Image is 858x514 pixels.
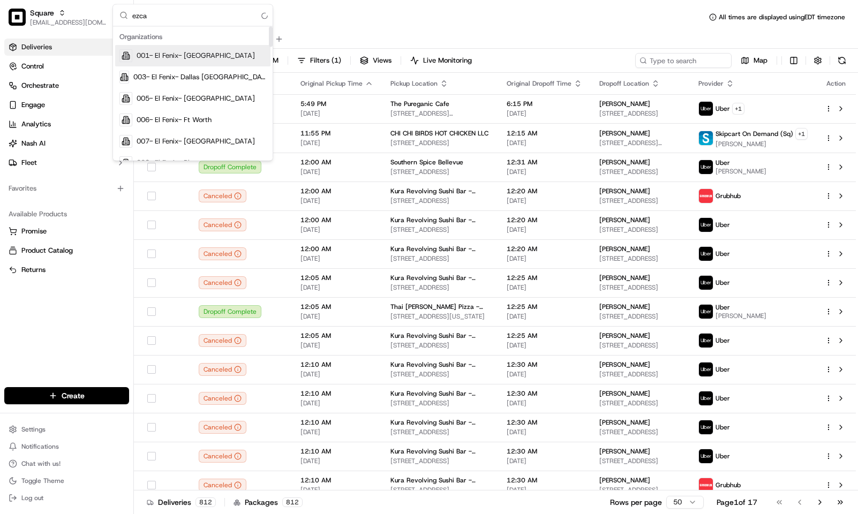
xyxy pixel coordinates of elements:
[300,187,373,195] span: 12:00 AM
[4,242,129,259] button: Product Catalog
[390,283,490,292] span: [STREET_ADDRESS]
[390,139,490,147] span: [STREET_ADDRESS]
[635,53,732,68] input: Type to search
[390,389,490,398] span: Kura Revolving Sushi Bar - [GEOGRAPHIC_DATA] - [GEOGRAPHIC_DATA]
[21,425,46,434] span: Settings
[30,18,107,27] button: [EMAIL_ADDRESS][DOMAIN_NAME]
[699,276,713,290] img: uber-new-logo.jpeg
[199,190,246,202] button: Canceled
[795,128,808,140] button: +1
[4,422,129,437] button: Settings
[300,341,373,350] span: [DATE]
[599,341,681,350] span: [STREET_ADDRESS]
[137,94,255,103] span: 005- El Fenix- [GEOGRAPHIC_DATA]
[132,5,266,26] input: Search...
[716,481,741,489] span: Grubhub
[699,391,713,405] img: uber-new-logo.jpeg
[599,418,650,427] span: [PERSON_NAME]
[507,158,582,167] span: 12:31 AM
[300,225,373,234] span: [DATE]
[390,360,490,369] span: Kura Revolving Sushi Bar - [GEOGRAPHIC_DATA] - [GEOGRAPHIC_DATA]
[199,334,246,347] div: Canceled
[599,139,681,147] span: [STREET_ADDRESS][PERSON_NAME]
[599,225,681,234] span: [STREET_ADDRESS]
[21,246,73,255] span: Product Catalog
[732,103,744,115] button: +1
[716,250,730,258] span: Uber
[698,79,724,88] span: Provider
[300,245,373,253] span: 12:00 AM
[599,370,681,379] span: [STREET_ADDRESS]
[137,158,201,168] span: 008- El Fenix- Plano
[716,158,730,167] span: Uber
[507,274,582,282] span: 12:25 AM
[9,226,125,236] a: Promise
[699,334,713,347] img: uber-new-logo.jpeg
[507,303,582,311] span: 12:25 AM
[390,341,490,350] span: [STREET_ADDRESS]
[716,140,808,148] span: [PERSON_NAME]
[716,336,730,345] span: Uber
[599,312,681,321] span: [STREET_ADDRESS]
[4,39,129,56] a: Deliveries
[300,331,373,340] span: 12:05 AM
[199,392,246,405] button: Canceled
[599,216,650,224] span: [PERSON_NAME]
[300,109,373,118] span: [DATE]
[599,428,681,436] span: [STREET_ADDRESS]
[4,223,129,240] button: Promise
[507,370,582,379] span: [DATE]
[300,457,373,465] span: [DATE]
[390,109,490,118] span: [STREET_ADDRESS][PERSON_NAME][PERSON_NAME]
[300,312,373,321] span: [DATE]
[825,79,847,88] div: Action
[599,476,650,485] span: [PERSON_NAME]
[199,218,246,231] button: Canceled
[699,247,713,261] img: uber-new-logo.jpeg
[4,96,129,114] button: Engage
[390,428,490,436] span: [STREET_ADDRESS]
[300,79,363,88] span: Original Pickup Time
[507,428,582,436] span: [DATE]
[199,450,246,463] button: Canceled
[199,363,246,376] button: Canceled
[507,245,582,253] span: 12:20 AM
[599,274,650,282] span: [PERSON_NAME]
[390,100,449,108] span: The Pureganic Cafe
[332,56,341,65] span: ( 1 )
[9,9,26,26] img: Square
[699,449,713,463] img: uber-new-logo.jpeg
[507,486,582,494] span: [DATE]
[195,497,216,507] div: 812
[390,457,490,465] span: [STREET_ADDRESS]
[599,109,681,118] span: [STREET_ADDRESS]
[355,53,396,68] button: Views
[507,139,582,147] span: [DATE]
[390,274,490,282] span: Kura Revolving Sushi Bar - [GEOGRAPHIC_DATA] - [GEOGRAPHIC_DATA]
[300,428,373,436] span: [DATE]
[599,331,650,340] span: [PERSON_NAME]
[507,399,582,407] span: [DATE]
[300,303,373,311] span: 12:05 AM
[199,479,246,492] button: Canceled
[4,490,129,505] button: Log out
[300,399,373,407] span: [DATE]
[599,79,649,88] span: Dropoff Location
[300,158,373,167] span: 12:00 AM
[507,476,582,485] span: 12:30 AM
[199,247,246,260] button: Canceled
[133,72,266,82] span: 003- El Fenix- Dallas [GEOGRAPHIC_DATA][PERSON_NAME]
[300,389,373,398] span: 12:10 AM
[699,189,713,203] img: 5e692f75ce7d37001a5d71f1
[390,187,490,195] span: Kura Revolving Sushi Bar - [GEOGRAPHIC_DATA] - [GEOGRAPHIC_DATA]
[599,187,650,195] span: [PERSON_NAME]
[716,167,766,176] span: [PERSON_NAME]
[507,79,571,88] span: Original Dropoff Time
[390,312,490,321] span: [STREET_ADDRESS][US_STATE]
